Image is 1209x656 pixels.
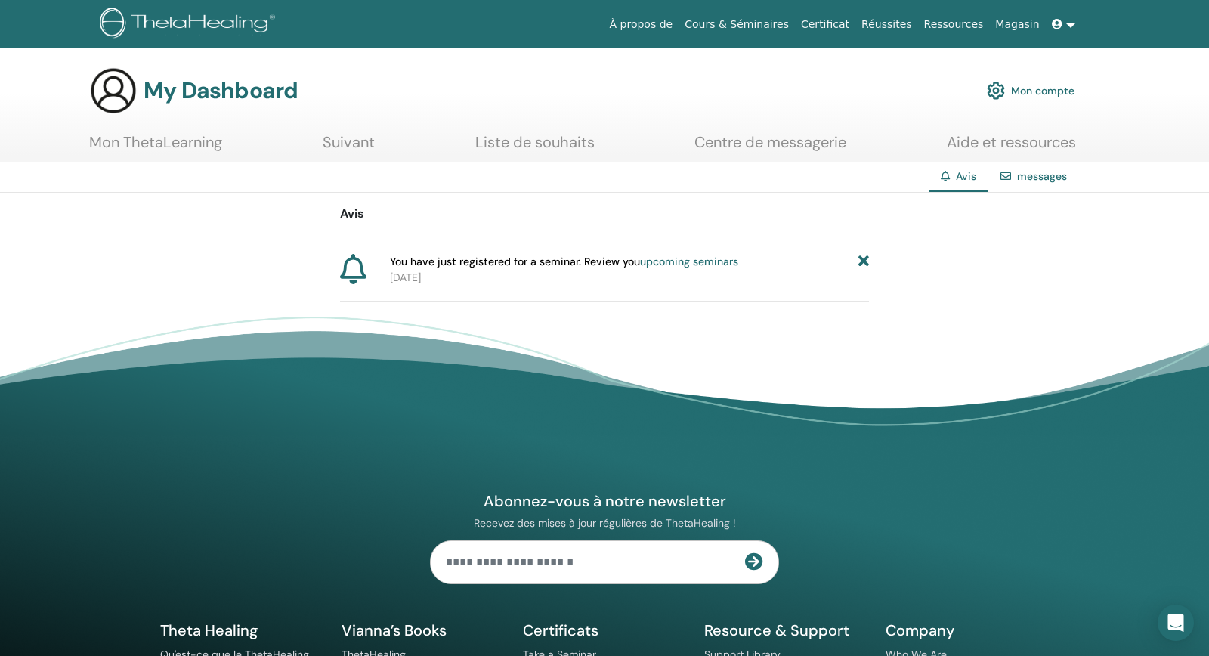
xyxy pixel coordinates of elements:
[1158,605,1194,641] div: Open Intercom Messenger
[523,620,686,640] h5: Certificats
[1017,169,1067,183] a: messages
[640,255,738,268] a: upcoming seminars
[704,620,867,640] h5: Resource & Support
[100,8,280,42] img: logo.png
[160,620,323,640] h5: Theta Healing
[918,11,990,39] a: Ressources
[679,11,795,39] a: Cours & Séminaires
[604,11,679,39] a: À propos de
[475,133,595,162] a: Liste de souhaits
[855,11,917,39] a: Réussites
[989,11,1045,39] a: Magasin
[694,133,846,162] a: Centre de messagerie
[323,133,375,162] a: Suivant
[89,133,222,162] a: Mon ThetaLearning
[390,270,869,286] p: [DATE]
[947,133,1076,162] a: Aide et ressources
[886,620,1049,640] h5: Company
[144,77,298,104] h3: My Dashboard
[89,67,138,115] img: generic-user-icon.jpg
[795,11,855,39] a: Certificat
[342,620,505,640] h5: Vianna’s Books
[987,78,1005,104] img: cog.svg
[430,491,779,511] h4: Abonnez-vous à notre newsletter
[430,516,779,530] p: Recevez des mises à jour régulières de ThetaHealing !
[390,254,738,270] span: You have just registered for a seminar. Review you
[340,205,869,223] p: Avis
[987,74,1074,107] a: Mon compte
[956,169,976,183] span: Avis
